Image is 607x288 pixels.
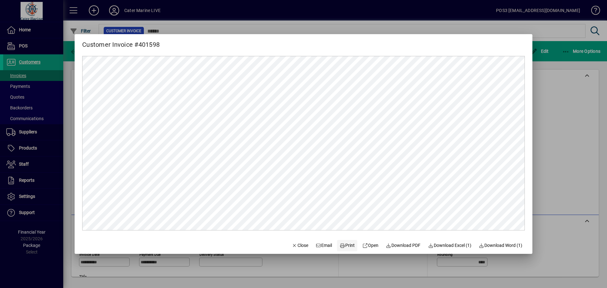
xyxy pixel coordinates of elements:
[386,242,421,249] span: Download PDF
[292,242,308,249] span: Close
[337,240,357,251] button: Print
[476,240,525,251] button: Download Word (1)
[362,242,378,249] span: Open
[383,240,423,251] a: Download PDF
[316,242,332,249] span: Email
[340,242,355,249] span: Print
[313,240,335,251] button: Email
[426,240,474,251] button: Download Excel (1)
[428,242,471,249] span: Download Excel (1)
[75,34,167,50] h2: Customer Invoice #401598
[360,240,381,251] a: Open
[479,242,523,249] span: Download Word (1)
[289,240,311,251] button: Close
